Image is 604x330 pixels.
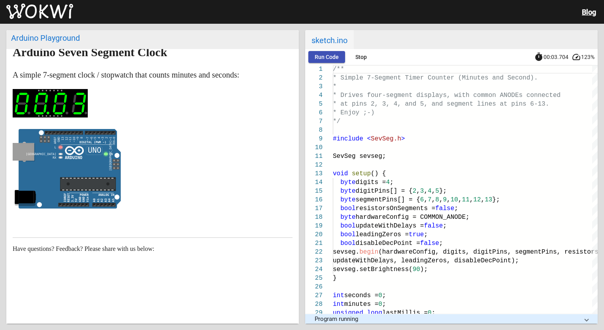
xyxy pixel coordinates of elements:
span: bool [340,205,355,212]
span: , [424,188,428,195]
span: SevSeg sevseg; [333,153,386,160]
div: 10 [305,143,323,152]
div: 26 [305,283,323,291]
span: ns 6-13. [519,101,549,108]
div: 4 [305,91,323,100]
button: Stop [348,51,374,63]
div: 9 [305,135,323,143]
span: updateWithDelays = [356,222,424,229]
span: ; [390,179,394,186]
span: Have questions? Feedback? Please share with us below: [13,245,155,252]
mat-expansion-panel-header: Program running [305,314,598,324]
span: leadingZeros = [356,231,409,238]
span: 9 [443,196,447,203]
div: 3 [305,82,323,91]
span: > [401,135,405,142]
span: unsigned [333,309,363,317]
span: false [420,240,439,247]
div: 13 [305,169,323,178]
div: 18 [305,213,323,222]
span: () { [371,170,386,177]
span: 0 [378,292,382,299]
span: minutes = [344,301,378,308]
div: 23 [305,256,323,265]
span: Stop [355,54,367,60]
span: 7 [428,196,432,203]
span: 12 [473,196,481,203]
span: ; [443,222,447,229]
span: byte [340,188,355,195]
span: ; [382,292,386,299]
div: 20 [305,230,323,239]
span: ; [432,309,436,317]
div: 29 [305,309,323,317]
span: 0 [428,309,432,317]
span: begin [359,248,378,256]
span: 5 [435,188,439,195]
span: , [481,196,485,203]
span: 4 [386,179,390,186]
span: 2 [413,188,417,195]
span: } [333,275,337,282]
span: , [432,196,436,203]
span: Run Code [315,54,339,60]
mat-icon: timer [534,52,544,62]
span: ond). [519,74,538,82]
div: 1 [305,65,323,74]
div: 7 [305,117,323,126]
span: resistorsOnSegments = [356,205,436,212]
span: , [416,188,420,195]
div: 14 [305,178,323,187]
div: 17 [305,204,323,213]
span: 00:03.704 [544,54,568,60]
span: 6 [420,196,424,203]
span: , [424,196,428,203]
span: sevseg. [333,248,359,256]
span: digitPins[] = { [356,188,413,195]
div: 27 [305,291,323,300]
span: seconds = [344,292,378,299]
span: bool [340,231,355,238]
span: false [424,222,443,229]
span: disableDecPoint = [356,240,420,247]
span: * at pins 2, 3, 4, and 5, and segment lines at pi [333,101,519,108]
span: digits = [356,179,386,186]
span: ; [454,205,458,212]
mat-panel-title: Program running [315,315,579,322]
div: 21 [305,239,323,248]
span: ; [382,301,386,308]
button: Run Code [308,51,345,63]
span: int [333,292,344,299]
span: , [447,196,451,203]
div: 15 [305,187,323,195]
div: 19 [305,222,323,230]
span: #include [333,135,363,142]
span: , [439,196,443,203]
div: 12 [305,161,323,169]
h1: Arduino Seven Segment Clock [13,46,293,59]
span: int [333,301,344,308]
div: Arduino Playground [11,33,294,43]
span: byte [340,196,355,203]
span: , [458,196,462,203]
span: * Drives four-segment displays, with common ANODE [333,92,519,99]
div: 22 [305,248,323,256]
span: 11 [462,196,470,203]
span: 90 [413,266,420,273]
span: (hardwareConfig, digits, digitPins, segmentPins, r [378,248,568,256]
span: ; [424,231,428,238]
span: ); [420,266,428,273]
span: }; [439,188,447,195]
div: 5 [305,100,323,108]
div: 8 [305,126,323,135]
span: setup [352,170,371,177]
span: * Enjoy ;-) [333,109,375,116]
span: , [470,196,474,203]
div: 6 [305,108,323,117]
span: sevseg.setBrightness( [333,266,413,273]
span: segmentPins[] = { [356,196,420,203]
span: false [435,205,454,212]
span: , [432,188,436,195]
p: A simple 7-segment clock / stopwatch that counts minutes and seconds: [13,68,293,81]
span: byte [340,214,355,221]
